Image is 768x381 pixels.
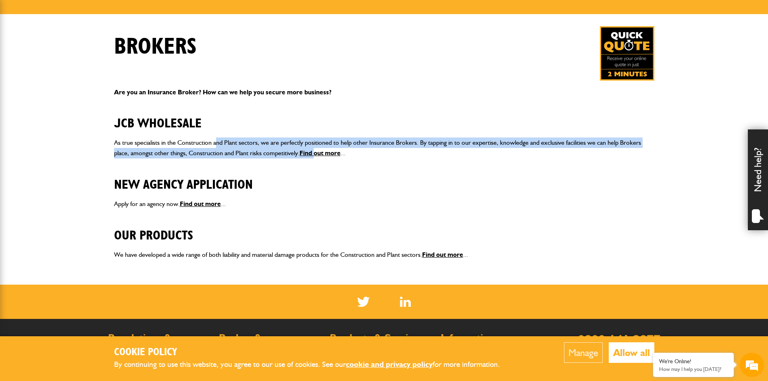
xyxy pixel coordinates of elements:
[600,26,654,81] a: Get your insurance quote in just 2-minutes
[400,297,411,307] a: LinkedIn
[42,45,135,56] div: Chat with us now
[114,87,654,98] p: Are you an Insurance Broker? How can we help you secure more business?
[609,342,654,363] button: Allow all
[400,297,411,307] img: Linked In
[114,250,654,260] p: We have developed a wide range of both liability and material damage products for the Constructio...
[659,358,728,365] div: We're Online!
[219,333,322,354] h2: Broker & Intermediary
[110,248,146,259] em: Start Chat
[114,199,654,209] p: Apply for an agency now. ...
[108,333,211,354] h2: Regulations & Documents
[748,129,768,230] div: Need help?
[10,122,147,140] input: Enter your phone number
[422,251,463,258] a: Find out more
[10,146,147,242] textarea: Type your message and hit 'Enter'
[330,333,433,344] h2: Products & Services
[564,342,603,363] button: Manage
[114,346,513,359] h2: Cookie Policy
[10,75,147,92] input: Enter your last name
[114,137,654,158] p: As true specialists in the Construction and Plant sectors, we are perfectly positioned to help ot...
[10,98,147,116] input: Enter your email address
[180,200,221,208] a: Find out more
[578,331,660,347] a: 0800 141 2877
[114,165,654,192] h2: New Agency Application
[114,358,513,371] p: By continuing to use this website, you agree to our use of cookies. See our for more information.
[659,366,728,372] p: How may I help you today?
[441,333,543,344] h2: Information
[114,104,654,131] h2: JCB Wholesale
[346,360,433,369] a: cookie and privacy policy
[132,4,152,23] div: Minimize live chat window
[600,26,654,81] img: Quick Quote
[114,33,197,60] h1: Brokers
[300,149,341,157] a: Find out more
[114,216,654,243] h2: Our Products
[14,45,34,56] img: d_20077148190_company_1631870298795_20077148190
[357,297,370,307] img: Twitter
